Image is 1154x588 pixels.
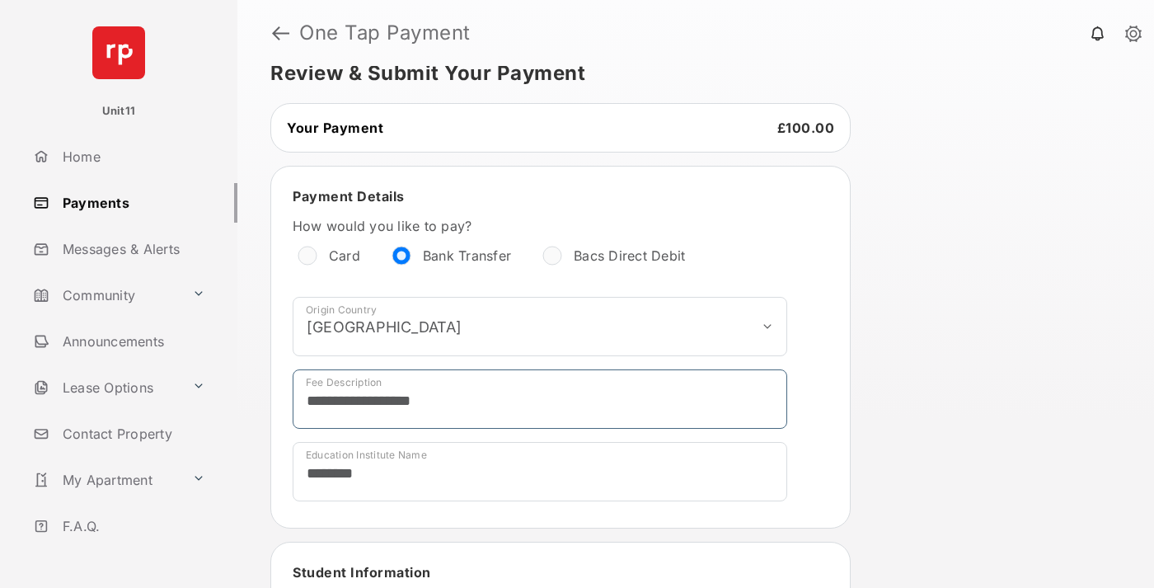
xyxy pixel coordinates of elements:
[26,414,237,454] a: Contact Property
[26,183,237,223] a: Payments
[574,247,685,264] label: Bacs Direct Debit
[26,322,237,361] a: Announcements
[270,64,1108,83] h5: Review & Submit Your Payment
[26,368,185,407] a: Lease Options
[293,218,787,234] label: How would you like to pay?
[26,275,185,315] a: Community
[26,137,237,176] a: Home
[299,23,471,43] strong: One Tap Payment
[287,120,383,136] span: Your Payment
[329,247,360,264] label: Card
[423,247,511,264] label: Bank Transfer
[293,564,431,581] span: Student Information
[26,229,237,269] a: Messages & Alerts
[293,188,405,205] span: Payment Details
[26,460,185,500] a: My Apartment
[102,103,136,120] p: Unit11
[26,506,237,546] a: F.A.Q.
[777,120,835,136] span: £100.00
[92,26,145,79] img: svg+xml;base64,PHN2ZyB4bWxucz0iaHR0cDovL3d3dy53My5vcmcvMjAwMC9zdmciIHdpZHRoPSI2NCIgaGVpZ2h0PSI2NC...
